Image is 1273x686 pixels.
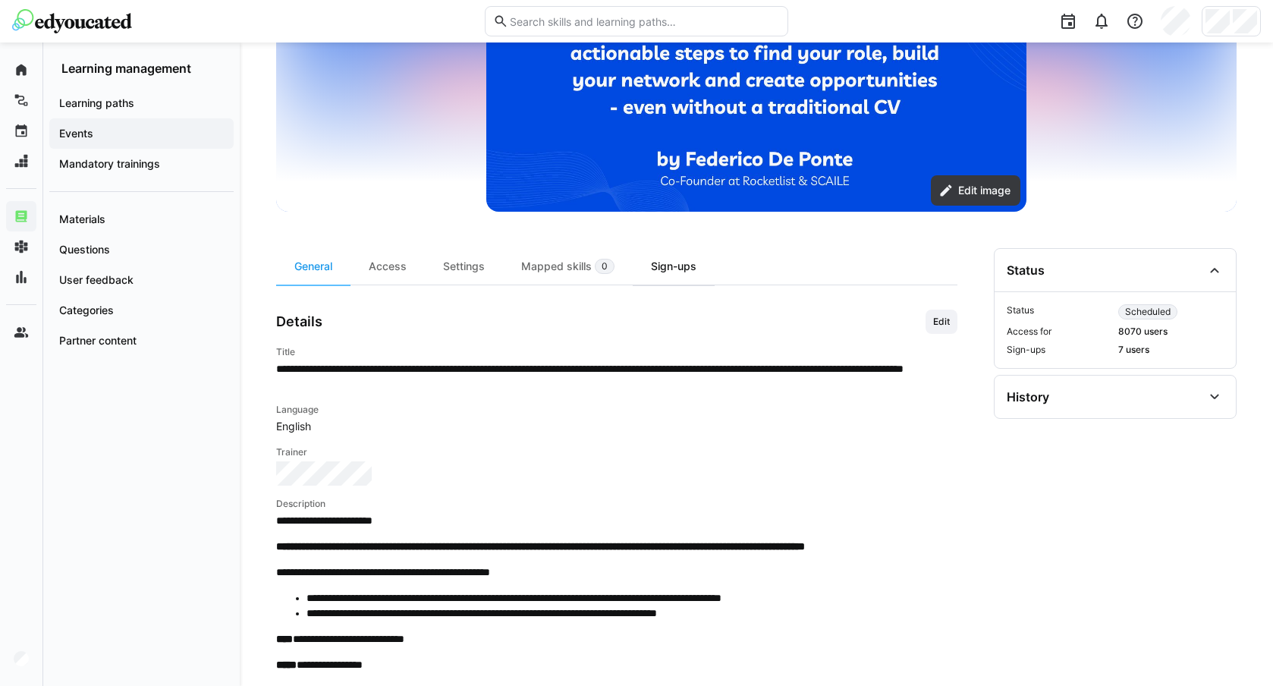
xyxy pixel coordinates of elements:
[276,446,957,458] h4: Trainer
[956,183,1013,198] span: Edit image
[276,404,957,416] h4: Language
[1007,389,1049,404] div: History
[276,313,322,330] h3: Details
[503,248,633,285] div: Mapped skills
[1118,326,1224,338] span: 8070 users
[926,310,957,334] button: Edit
[276,419,957,434] span: English
[1007,326,1112,338] span: Access for
[1125,306,1171,318] span: Scheduled
[602,260,608,272] span: 0
[508,14,780,28] input: Search skills and learning paths…
[1007,344,1112,356] span: Sign-ups
[1118,344,1224,356] span: 7 users
[276,346,957,358] h4: Title
[276,498,957,510] h4: Description
[1007,304,1112,319] span: Status
[931,175,1020,206] button: Edit image
[350,248,425,285] div: Access
[633,248,715,285] div: Sign-ups
[1007,263,1045,278] div: Status
[276,248,350,285] div: General
[932,316,951,328] span: Edit
[425,248,503,285] div: Settings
